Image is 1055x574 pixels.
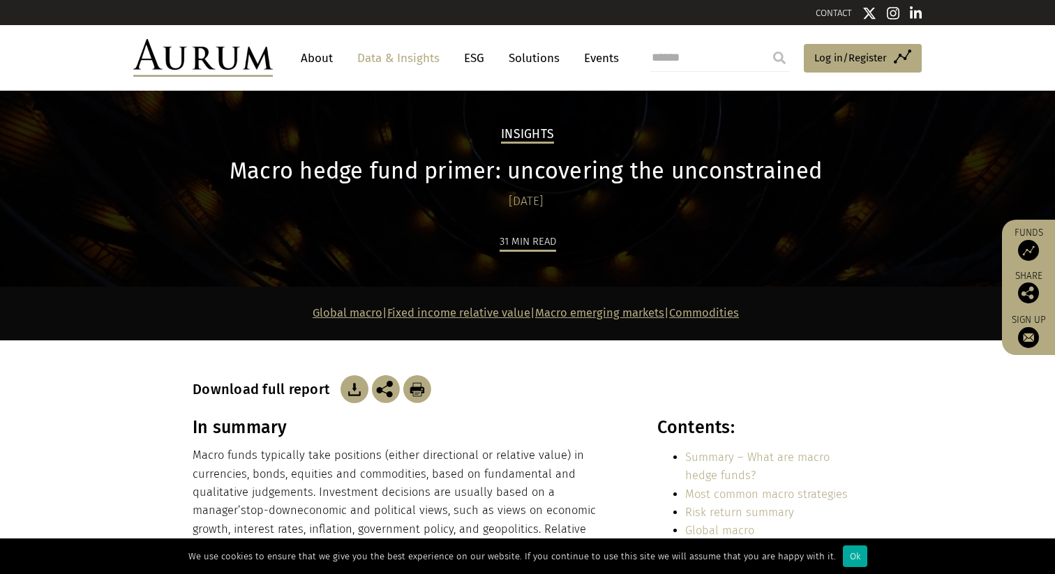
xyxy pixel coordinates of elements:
a: Sign up [1009,314,1048,348]
a: Funds [1009,227,1048,261]
a: Data & Insights [350,45,447,71]
img: Aurum [133,39,273,77]
h3: Contents: [657,417,859,438]
a: Global macro [685,524,754,537]
div: 31 min read [500,233,556,252]
img: Twitter icon [862,6,876,20]
img: Sign up to our newsletter [1018,327,1039,348]
a: About [294,45,340,71]
a: Commodities [669,306,739,319]
a: Global macro [313,306,382,319]
h3: Download full report [193,381,337,398]
span: Log in/Register [814,50,887,66]
a: Fixed income relative value [387,306,530,319]
img: Share this post [372,375,400,403]
img: Share this post [1018,282,1039,303]
a: Most common macro strategies [685,488,848,501]
a: Summary – What are macro hedge funds? [685,451,830,482]
a: Log in/Register [804,44,922,73]
h2: Insights [501,127,554,144]
strong: | | | [313,306,739,319]
input: Submit [765,44,793,72]
h1: Macro hedge fund primer: uncovering the unconstrained [193,158,859,185]
a: Events [577,45,619,71]
img: Download Article [403,375,431,403]
a: ESG [457,45,491,71]
img: Linkedin icon [910,6,922,20]
a: Macro emerging markets [535,306,664,319]
div: Ok [843,545,867,567]
div: Share [1009,271,1048,303]
img: Download Article [341,375,368,403]
a: Risk return summary [685,506,794,519]
span: top-down [246,504,297,517]
img: Instagram icon [887,6,899,20]
a: CONTACT [816,8,852,18]
img: Access Funds [1018,240,1039,261]
div: [DATE] [193,192,859,211]
a: Solutions [502,45,567,71]
h3: In summary [193,417,627,438]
